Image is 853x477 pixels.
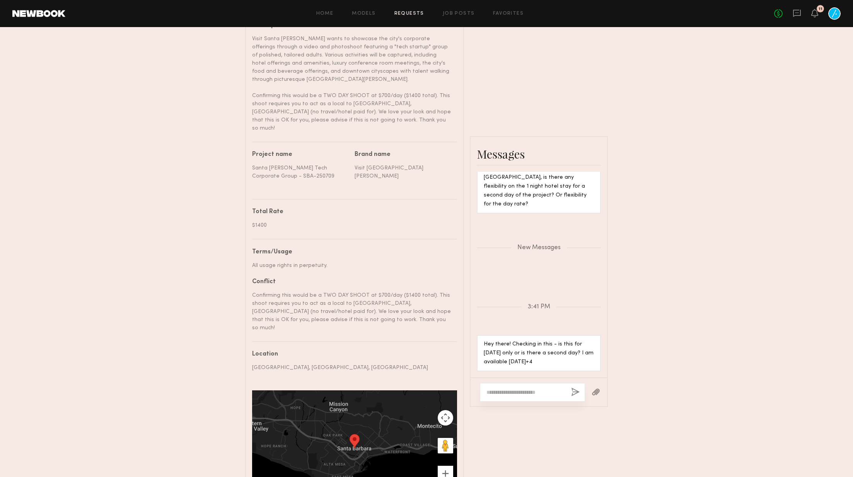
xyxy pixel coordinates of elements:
a: Requests [394,11,424,16]
div: Conflict [252,279,451,285]
button: Map camera controls [438,410,453,426]
a: Models [352,11,375,16]
div: Location [252,351,451,357]
div: Messages [477,146,601,162]
div: Total Rate [252,209,451,215]
div: Confirming this would be a TWO DAY SHOOT at $700/day ($1400 total). This shoot requires you to ac... [252,291,451,332]
button: Drag Pegman onto the map to open Street View [438,438,453,453]
div: Hey there! Checking in this - is this for [DATE] only or is there a second day? I am available [D... [484,340,594,367]
div: [GEOGRAPHIC_DATA], [GEOGRAPHIC_DATA], [GEOGRAPHIC_DATA] [252,364,451,372]
span: 3:41 PM [528,304,550,310]
div: Visit [GEOGRAPHIC_DATA][PERSON_NAME] [355,164,451,180]
a: Favorites [493,11,524,16]
div: Visit Santa [PERSON_NAME] wants to showcase the city's corporate offerings through a video and ph... [252,35,451,132]
a: Job Posts [443,11,475,16]
div: 11 [819,7,822,11]
div: $1400 [252,221,451,229]
a: Home [316,11,334,16]
span: New Messages [517,244,561,251]
div: Hi! Thank you for bringing me on as an option to this project! What would the second date of this... [484,138,594,209]
div: All usage rights in perpetuity. [252,262,451,270]
div: Santa [PERSON_NAME] Tech Corporate Group - SBA-250709 [252,164,349,180]
div: Terms/Usage [252,249,451,255]
div: Project name [252,152,349,158]
div: Brand name [355,152,451,158]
